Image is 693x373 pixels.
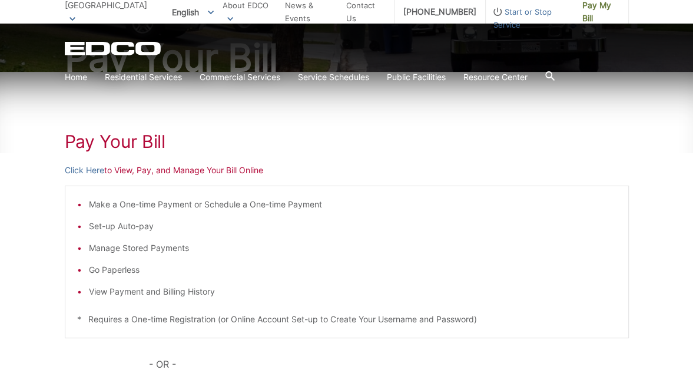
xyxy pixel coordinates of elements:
a: Commercial Services [200,71,280,84]
li: View Payment and Billing History [89,285,616,298]
li: Make a One-time Payment or Schedule a One-time Payment [89,198,616,211]
a: Home [65,71,87,84]
li: Set-up Auto-pay [89,220,616,233]
a: Resource Center [463,71,528,84]
h1: Pay Your Bill [65,131,629,152]
a: EDCD logo. Return to the homepage. [65,41,163,55]
span: English [163,2,223,22]
p: * Requires a One-time Registration (or Online Account Set-up to Create Your Username and Password) [77,313,616,326]
li: Go Paperless [89,263,616,276]
a: Click Here [65,164,104,177]
p: - OR - [149,356,628,372]
p: to View, Pay, and Manage Your Bill Online [65,164,629,177]
a: Service Schedules [298,71,369,84]
li: Manage Stored Payments [89,242,616,255]
a: Public Facilities [387,71,446,84]
a: Residential Services [105,71,182,84]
